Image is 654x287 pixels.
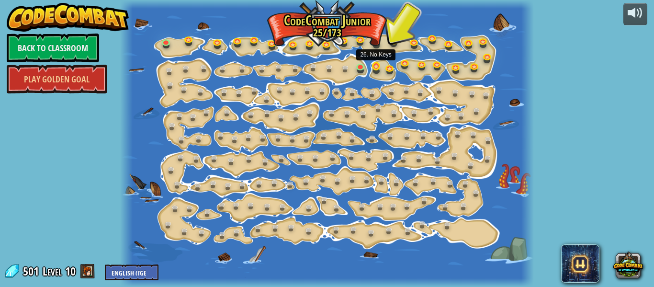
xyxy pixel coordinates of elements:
[623,3,647,25] button: Adjust volume
[7,3,129,32] img: CodeCombat - Learn how to code by playing a game
[7,65,107,93] a: Play Golden Goal
[23,264,42,279] span: 501
[43,264,62,279] span: Level
[65,264,76,279] span: 10
[7,34,99,62] a: Back to Classroom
